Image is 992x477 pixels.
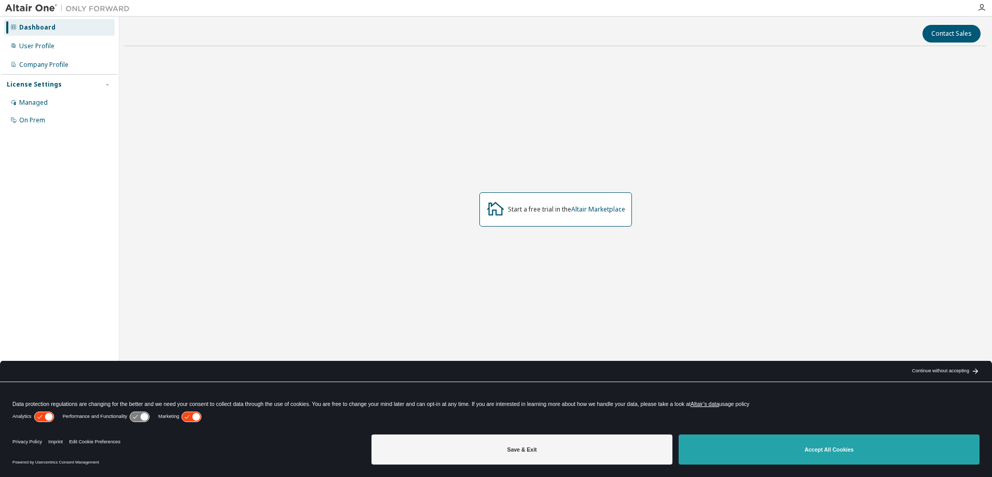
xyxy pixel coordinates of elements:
div: Company Profile [19,61,68,69]
div: Start a free trial in the [508,205,625,214]
div: License Settings [7,80,62,89]
div: User Profile [19,42,54,50]
button: Contact Sales [922,25,981,43]
div: Managed [19,99,48,107]
div: On Prem [19,116,45,124]
img: Altair One [5,3,135,13]
div: Dashboard [19,23,56,32]
a: Altair Marketplace [571,205,625,214]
